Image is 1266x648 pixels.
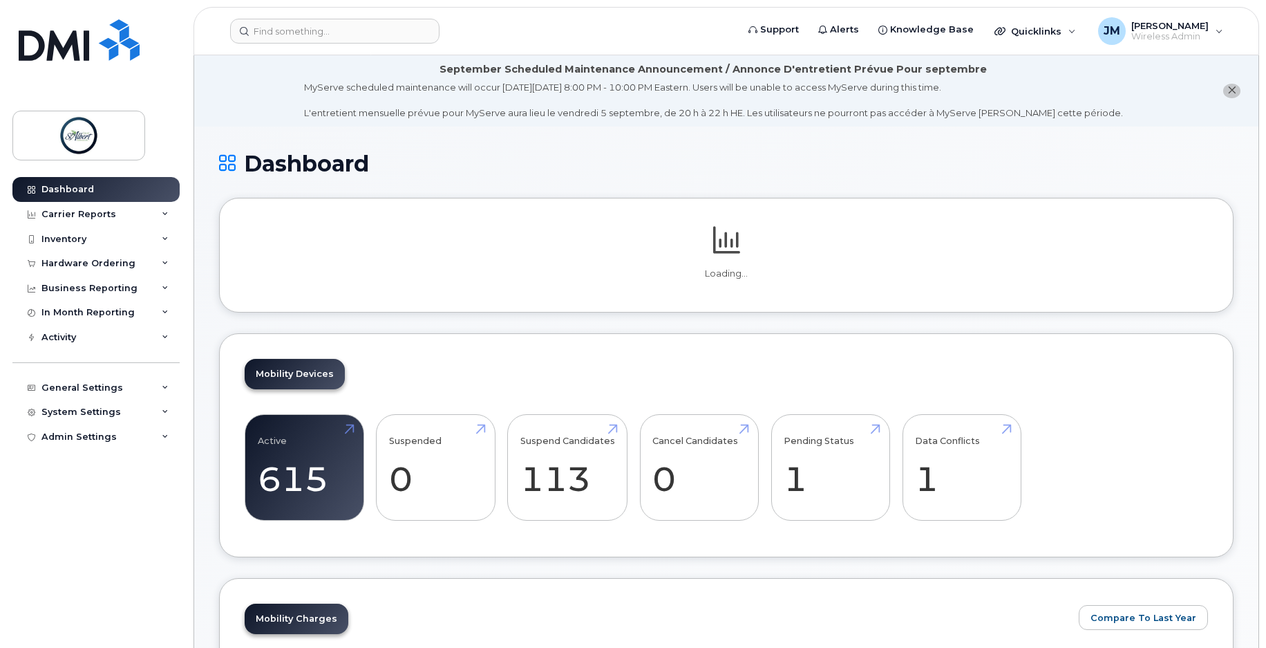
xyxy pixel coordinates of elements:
a: Suspend Candidates 113 [520,422,615,513]
button: Compare To Last Year [1079,605,1208,630]
a: Suspended 0 [389,422,482,513]
a: Active 615 [258,422,351,513]
div: MyServe scheduled maintenance will occur [DATE][DATE] 8:00 PM - 10:00 PM Eastern. Users will be u... [304,81,1123,120]
h1: Dashboard [219,151,1234,176]
a: Pending Status 1 [784,422,877,513]
a: Cancel Candidates 0 [652,422,746,513]
a: Mobility Charges [245,604,348,634]
button: close notification [1223,84,1240,98]
span: Compare To Last Year [1090,611,1196,624]
div: September Scheduled Maintenance Announcement / Annonce D'entretient Prévue Pour septembre [440,62,987,77]
a: Mobility Devices [245,359,345,389]
a: Data Conflicts 1 [915,422,1008,513]
p: Loading... [245,268,1208,280]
